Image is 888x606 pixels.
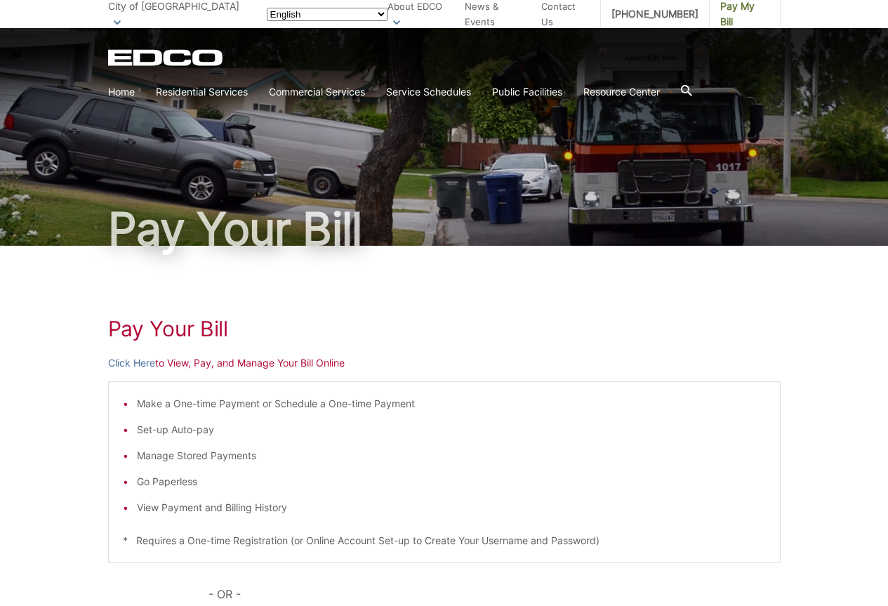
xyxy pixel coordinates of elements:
a: Public Facilities [492,84,562,100]
a: Service Schedules [386,84,471,100]
a: Resource Center [583,84,660,100]
p: to View, Pay, and Manage Your Bill Online [108,355,781,371]
p: - OR - [208,584,780,604]
select: Select a language [267,8,387,21]
li: Go Paperless [137,474,766,489]
p: * Requires a One-time Registration (or Online Account Set-up to Create Your Username and Password) [123,533,766,548]
h1: Pay Your Bill [108,316,781,341]
li: Set-up Auto-pay [137,422,766,437]
a: EDCD logo. Return to the homepage. [108,49,225,66]
h1: Pay Your Bill [108,206,781,251]
li: Make a One-time Payment or Schedule a One-time Payment [137,396,766,411]
a: Commercial Services [269,84,365,100]
a: Click Here [108,355,155,371]
a: Residential Services [156,84,248,100]
li: View Payment and Billing History [137,500,766,515]
li: Manage Stored Payments [137,448,766,463]
a: Home [108,84,135,100]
